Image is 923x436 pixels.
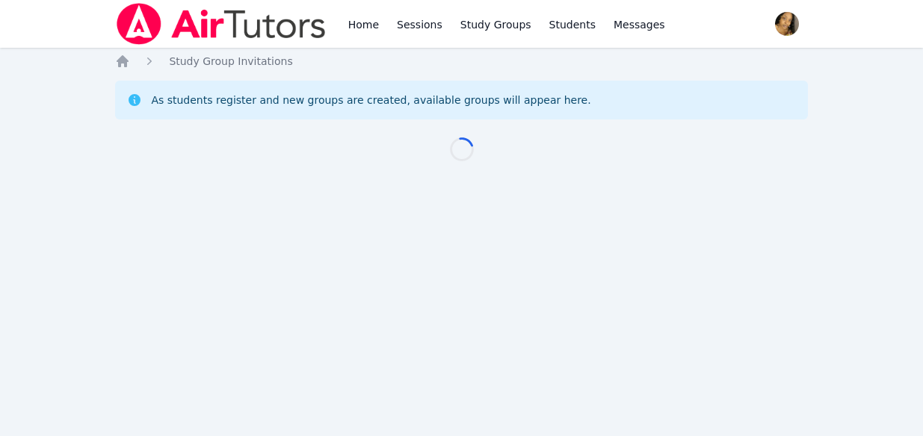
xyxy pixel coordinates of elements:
span: Messages [614,17,665,32]
nav: Breadcrumb [115,54,807,69]
img: Air Tutors [115,3,327,45]
div: As students register and new groups are created, available groups will appear here. [151,93,590,108]
span: Study Group Invitations [169,55,292,67]
a: Study Group Invitations [169,54,292,69]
